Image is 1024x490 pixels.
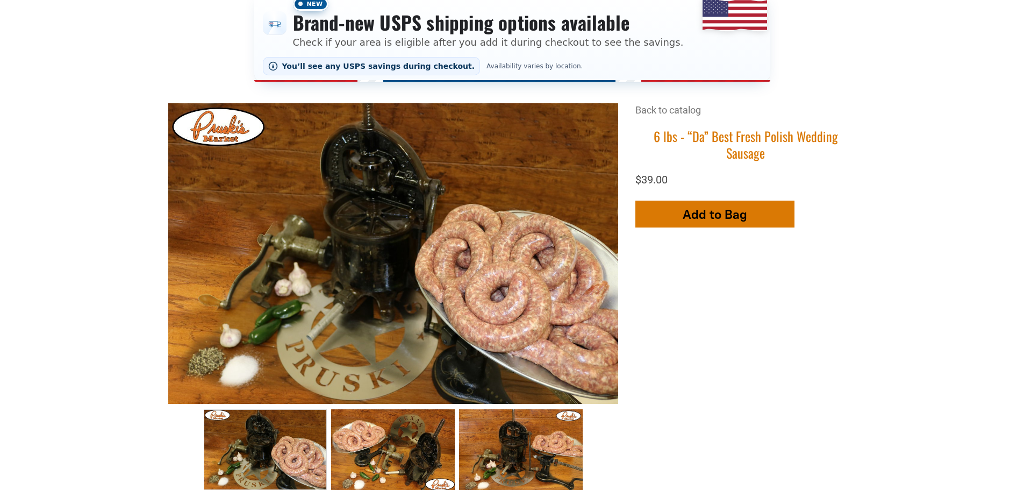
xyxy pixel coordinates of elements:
[635,201,794,228] button: Add to Bag
[204,409,327,490] a: 6 lbs - “Da” Best Fresh Polish Wedding Sausage 0
[635,104,701,116] a: Back to catalog
[293,35,684,49] p: Check if your area is eligible after you add it during checkout to see the savings.
[331,409,455,490] a: “Da” Best Fresh Polish Wedding Sausage002 1
[293,11,684,34] h3: Brand-new USPS shipping options available
[683,207,747,222] span: Add to Bag
[282,62,475,70] span: You’ll see any USPS savings during checkout.
[168,103,618,403] img: 6 lbs - “Da” Best Fresh Polish Wedding Sausage
[635,173,668,186] span: $39.00
[635,103,856,127] div: Breadcrumbs
[635,128,856,161] h1: 6 lbs - “Da” Best Fresh Polish Wedding Sausage
[459,409,583,490] a: “Da” Best Fresh Polish Wedding Sausage003 2
[484,62,585,70] span: Availability varies by location.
